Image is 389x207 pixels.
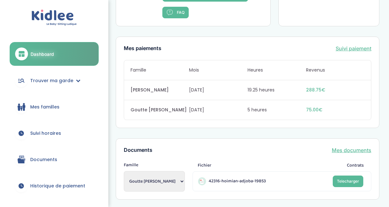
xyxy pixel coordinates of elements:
span: Fichier [198,162,211,169]
a: Mes documents [332,146,371,154]
span: Contrats [347,162,364,169]
span: [DATE] [189,107,248,113]
span: Trouver ma garde [30,77,73,84]
a: Suivi horaires [10,122,99,145]
span: Historique de paiement [30,183,85,189]
span: Dashboard [31,51,54,57]
span: Revenus [306,67,365,73]
a: Mes familles [10,95,99,118]
span: 75.00€ [306,107,365,113]
a: Dashboard [10,42,99,66]
a: Documents [10,148,99,171]
a: Trouver ma garde [10,69,99,92]
span: Mes familles [30,104,59,110]
span: 19.25 heures [248,87,306,93]
a: Historique de paiement [10,174,99,197]
a: FAQ [162,7,189,18]
span: 5 heures [248,107,306,113]
span: Goutte [PERSON_NAME] [131,107,189,113]
span: [DATE] [189,87,248,93]
span: Heures [248,67,306,73]
span: Famille [124,162,185,168]
h3: Documents [124,147,152,153]
span: Telecharger [337,179,359,184]
img: logo.svg [32,10,77,26]
a: Telecharger [333,176,363,187]
span: Mois [189,67,248,73]
span: 288.75€ [306,87,365,93]
span: Documents [30,156,57,163]
span: 42316-hoimian-adjoba-19853 [209,178,266,185]
span: [PERSON_NAME] [131,87,189,93]
h3: Mes paiements [124,46,161,51]
span: Suivi horaires [30,130,61,137]
a: Suivi paiement [336,45,371,52]
span: Famille [131,67,189,73]
span: FAQ [177,10,185,15]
